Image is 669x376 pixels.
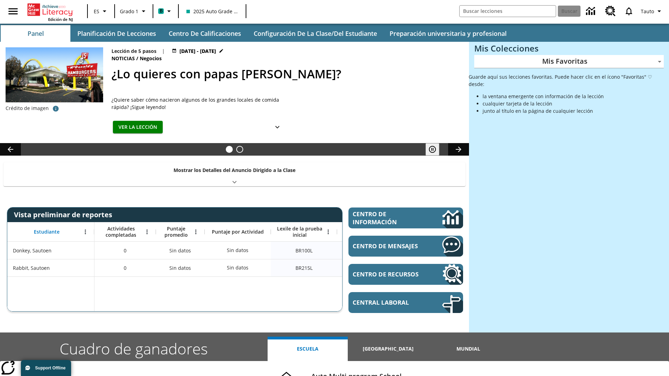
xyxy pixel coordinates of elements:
[474,55,664,68] div: Mis Favoritas
[142,227,152,237] button: Abrir menú
[469,73,664,88] p: Guarde aquí sus lecciones favoritas. Puede hacer clic en el ícono "Favoritas" ♡ desde:
[111,65,461,83] h2: ¿Lo quieres con papas fritas?
[295,247,313,254] span: Lector principiante 100 Lexile, Donkey, Sautoen
[34,229,60,235] span: Estudiante
[28,3,73,17] a: Portada
[1,25,70,42] button: Panel
[428,337,508,361] button: Mundial
[124,264,126,272] span: 0
[348,292,463,313] a: Central laboral
[483,107,664,115] li: junto al título en la página de cualquier lección
[483,93,664,100] li: la ventana emergente con información de la lección
[28,2,73,22] div: Portada
[223,243,252,257] div: Sin datos, Donkey, Sautoen
[49,102,63,115] button: Crédito de imagen: McClatchy-Tribune/Tribune Content Agency LLC/Foto de banco de imágenes Alamy
[474,44,664,53] h3: Mis Colecciones
[3,162,466,186] div: Mostrar los Detalles del Anuncio Dirigido a la Clase
[90,5,112,17] button: Lenguaje: ES, Selecciona un idioma
[226,146,233,153] button: Diapositiva 1 ¿Lo quieres con papas fritas?
[80,227,91,237] button: Abrir menú
[448,143,469,156] button: Carrusel de lecciones, seguir
[582,2,601,21] a: Centro de información
[94,8,99,15] span: ES
[236,146,243,153] button: Diapositiva 2 ¿Los autos del futuro?
[212,229,264,235] span: Puntaje por Actividad
[155,5,176,17] button: Boost El color de la clase es verde turquesa. Cambiar el color de la clase.
[156,259,205,276] div: Sin datos, Rabbit, Sautoen
[223,261,252,275] div: Sin datos, Rabbit, Sautoen
[601,2,620,21] a: Centro de recursos, Se abrirá en una pestaña nueva.
[620,2,638,20] a: Notificaciones
[111,55,136,62] span: Noticias
[174,166,295,174] p: Mostrar los Detalles del Anuncio Dirigido a la Clase
[35,366,66,370] span: Support Offline
[348,264,463,285] a: Centro de recursos, Se abrirá en una pestaña nueva.
[94,242,156,259] div: 0, Donkey, Sautoen
[186,8,238,15] span: 2025 Auto Grade 1 A
[274,226,325,238] span: Lexile de la prueba inicial
[124,247,126,254] span: 0
[48,17,73,22] span: Edición de NJ
[353,242,421,250] span: Centro de mensajes
[270,121,284,134] button: Ver más
[348,236,463,257] a: Centro de mensajes
[72,25,162,42] button: Planificación de lecciones
[170,47,225,55] button: 14 jul - 20 jul Elegir fechas
[111,47,156,55] p: Lección de 5 pasos
[641,8,654,15] span: Tauto
[6,6,236,13] body: Máximo 600 caracteres Presiona Escape para desactivar la barra de herramientas Presiona Alt + F10...
[460,6,556,17] input: Buscar campo
[353,210,418,226] span: Centro de información
[13,247,52,254] span: Donkey, Sautoen
[120,8,138,15] span: Grado 1
[295,264,313,272] span: Lector principiante 215 Lexile, Rabbit, Sautoen
[179,47,216,55] span: [DATE] - [DATE]
[337,242,403,259] div: Lector principiante 100 Lexile, LE, Según la medida de lectura Lexile, el estudiante es un Lector...
[353,298,421,306] span: Central laboral
[6,47,103,102] img: Uno de los primeros locales de McDonald's, con el icónico letrero rojo y los arcos amarillos.
[166,243,194,258] span: Sin datos
[425,143,439,156] button: Pausar
[166,261,194,275] span: Sin datos
[117,5,151,17] button: Grado: Grado 1, Elige un grado
[483,100,664,107] li: cualquier tarjeta de la lección
[348,207,463,228] a: Centro de información
[156,242,205,259] div: Sin datos, Donkey, Sautoen
[94,259,156,276] div: 0, Rabbit, Sautoen
[248,25,383,42] button: Configuración de la clase/del estudiante
[348,337,428,361] button: [GEOGRAPHIC_DATA]
[163,25,247,42] button: Centro de calificaciones
[14,210,116,219] span: Vista preliminar de reportes
[160,7,163,15] span: B
[425,143,446,156] div: Pausar
[136,55,138,62] span: /
[323,227,333,237] button: Abrir menú
[3,1,23,22] button: Abrir el menú lateral
[191,227,201,237] button: Abrir menú
[337,259,403,276] div: Lector principiante 215 Lexile, LE, Según la medida de lectura Lexile, el estudiante es un Lector...
[638,5,666,17] button: Perfil/Configuración
[162,47,165,55] span: |
[384,25,512,42] button: Preparación universitaria y profesional
[13,264,50,272] span: Rabbit, Sautoen
[353,270,421,278] span: Centro de recursos
[98,226,144,238] span: Actividades completadas
[140,55,163,62] span: Negocios
[6,105,49,112] p: Crédito de imagen
[111,96,286,111] div: ¿Quiere saber cómo nacieron algunos de los grandes locales de comida rápida? ¡Sigue leyendo!
[159,226,193,238] span: Puntaje promedio
[21,360,71,376] button: Support Offline
[268,337,348,361] button: Escuela
[113,121,163,134] button: Ver la lección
